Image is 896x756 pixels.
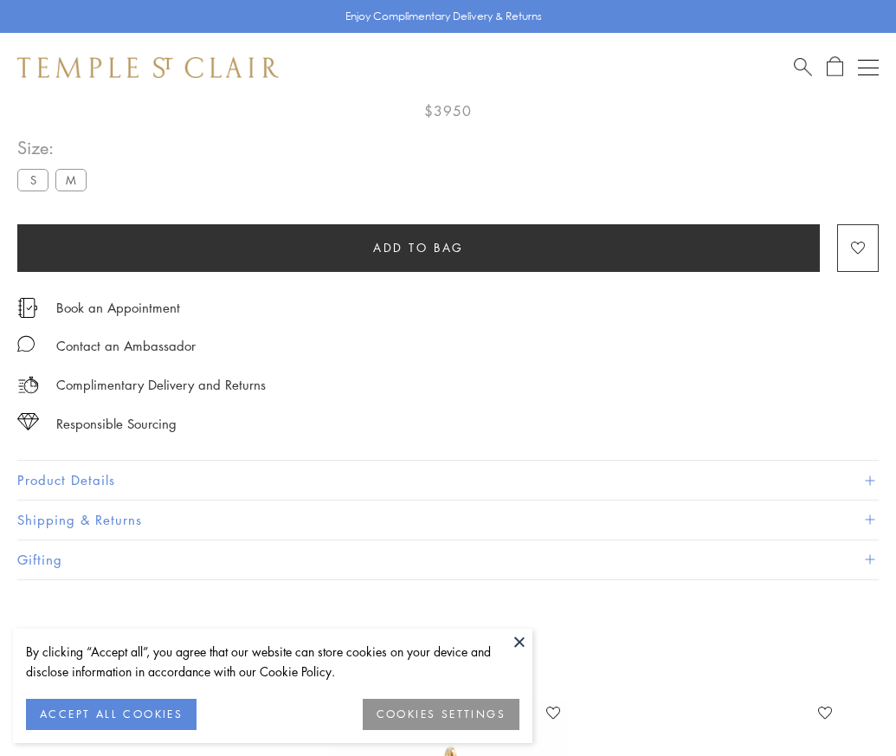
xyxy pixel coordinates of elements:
[17,374,39,396] img: icon_delivery.svg
[424,100,472,122] span: $3950
[55,169,87,191] label: M
[363,699,519,730] button: COOKIES SETTINGS
[17,298,38,318] img: icon_appointment.svg
[56,298,180,317] a: Book an Appointment
[17,133,93,162] span: Size:
[827,56,843,78] a: Open Shopping Bag
[56,413,177,435] div: Responsible Sourcing
[794,56,812,78] a: Search
[373,238,464,257] span: Add to bag
[26,642,519,682] div: By clicking “Accept all”, you agree that our website can store cookies on your device and disclos...
[858,57,879,78] button: Open navigation
[17,335,35,352] img: MessageIcon-01_2.svg
[26,699,197,730] button: ACCEPT ALL COOKIES
[345,8,542,25] p: Enjoy Complimentary Delivery & Returns
[56,374,266,396] p: Complimentary Delivery and Returns
[17,224,820,272] button: Add to bag
[17,461,879,500] button: Product Details
[17,413,39,430] img: icon_sourcing.svg
[17,169,48,191] label: S
[17,57,279,78] img: Temple St. Clair
[56,335,196,357] div: Contact an Ambassador
[17,501,879,540] button: Shipping & Returns
[17,540,879,579] button: Gifting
